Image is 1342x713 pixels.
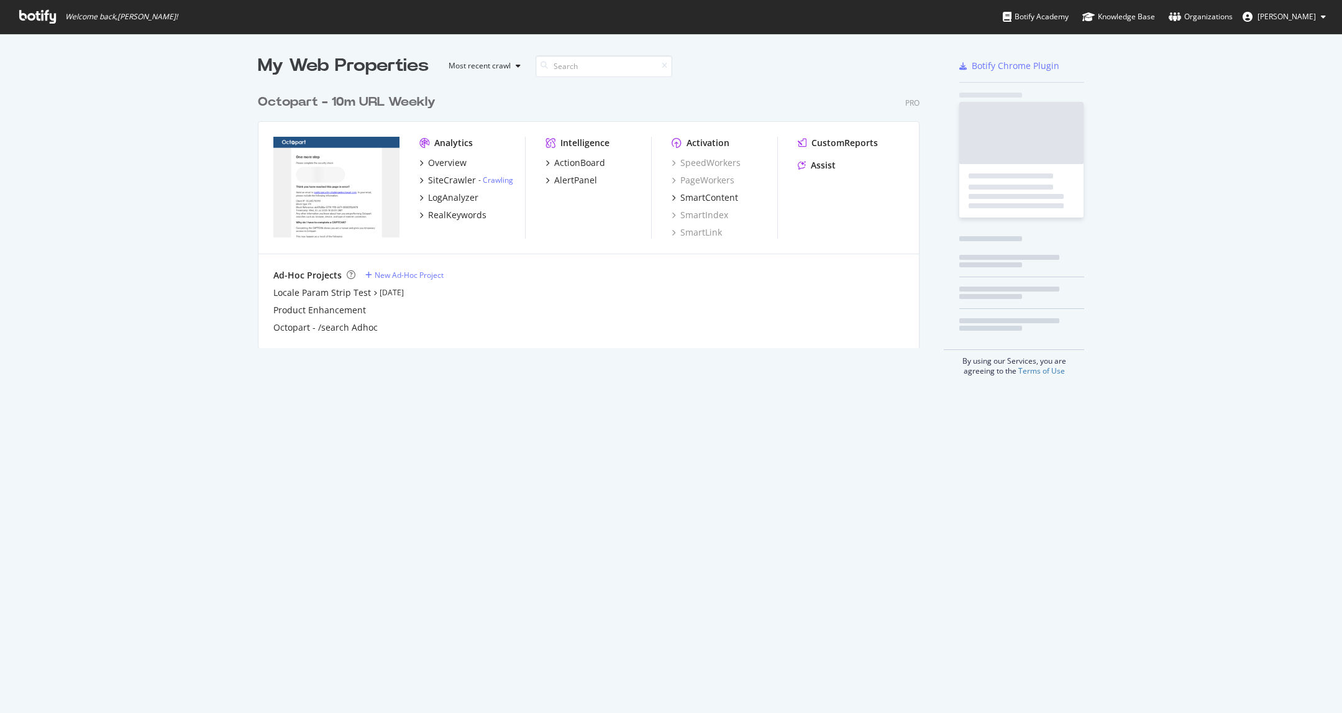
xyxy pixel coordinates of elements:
div: Analytics [434,137,473,149]
a: LogAnalyzer [419,191,478,204]
span: Welcome back, [PERSON_NAME] ! [65,12,178,22]
div: Activation [687,137,729,149]
a: SmartContent [672,191,738,204]
a: AlertPanel [545,174,597,186]
div: Ad-Hoc Projects [273,269,342,282]
div: AlertPanel [554,174,597,186]
a: PageWorkers [672,174,734,186]
span: Alissa Nivens [1258,11,1316,22]
img: octopart.com [273,137,399,237]
div: Knowledge Base [1082,11,1155,23]
a: Crawling [483,175,513,185]
input: Search [536,55,672,77]
div: - [478,175,513,185]
div: SmartContent [680,191,738,204]
div: SiteCrawler [428,174,476,186]
div: grid [258,78,929,348]
a: Overview [419,157,467,169]
a: Locale Param Strip Test [273,287,371,299]
button: [PERSON_NAME] [1233,7,1336,27]
a: Botify Chrome Plugin [959,60,1059,72]
div: ActionBoard [554,157,605,169]
div: Pro [905,98,920,108]
a: [DATE] [380,287,404,298]
a: RealKeywords [419,209,486,221]
div: New Ad-Hoc Project [375,270,444,280]
div: Botify Chrome Plugin [972,60,1059,72]
a: Octopart - 10m URL Weekly [258,93,440,111]
div: Octopart - 10m URL Weekly [258,93,436,111]
div: Organizations [1169,11,1233,23]
div: Most recent crawl [449,62,511,70]
div: Overview [428,157,467,169]
div: Intelligence [560,137,609,149]
div: RealKeywords [428,209,486,221]
div: Assist [811,159,836,172]
a: SiteCrawler- Crawling [419,174,513,186]
a: SmartIndex [672,209,728,221]
a: SmartLink [672,226,722,239]
div: By using our Services, you are agreeing to the [944,349,1084,376]
div: My Web Properties [258,53,429,78]
a: Assist [798,159,836,172]
button: Most recent crawl [439,56,526,76]
a: Terms of Use [1018,366,1065,376]
a: Octopart - /search Adhoc [273,321,378,334]
a: Product Enhancement [273,304,366,316]
a: SpeedWorkers [672,157,741,169]
div: LogAnalyzer [428,191,478,204]
div: Botify Academy [1003,11,1069,23]
div: CustomReports [811,137,878,149]
a: CustomReports [798,137,878,149]
a: ActionBoard [545,157,605,169]
a: New Ad-Hoc Project [365,270,444,280]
